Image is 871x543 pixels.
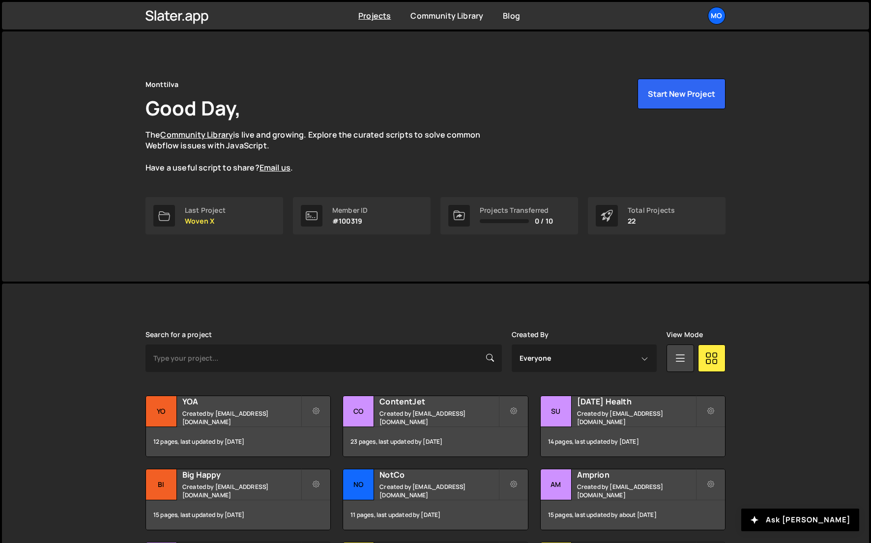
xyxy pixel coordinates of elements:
[343,396,374,427] div: Co
[503,10,520,21] a: Blog
[343,396,528,457] a: Co ContentJet Created by [EMAIL_ADDRESS][DOMAIN_NAME] 23 pages, last updated by [DATE]
[332,217,368,225] p: #100319
[343,427,527,457] div: 23 pages, last updated by [DATE]
[540,396,726,457] a: Su [DATE] Health Created by [EMAIL_ADDRESS][DOMAIN_NAME] 14 pages, last updated by [DATE]
[540,469,726,530] a: Am Amprion Created by [EMAIL_ADDRESS][DOMAIN_NAME] 15 pages, last updated by about [DATE]
[185,206,226,214] div: Last Project
[410,10,483,21] a: Community Library
[145,331,212,339] label: Search for a project
[145,94,241,121] h1: Good Day,
[146,469,177,500] div: Bi
[145,197,283,234] a: Last Project Woven X
[541,396,572,427] div: Su
[577,469,696,480] h2: Amprion
[146,396,177,427] div: YO
[145,344,502,372] input: Type your project...
[145,79,178,90] div: Monttilva
[182,483,301,499] small: Created by [EMAIL_ADDRESS][DOMAIN_NAME]
[260,162,290,173] a: Email us
[638,79,726,109] button: Start New Project
[182,396,301,407] h2: YOA
[741,509,859,531] button: Ask [PERSON_NAME]
[146,427,330,457] div: 12 pages, last updated by [DATE]
[667,331,703,339] label: View Mode
[379,483,498,499] small: Created by [EMAIL_ADDRESS][DOMAIN_NAME]
[182,409,301,426] small: Created by [EMAIL_ADDRESS][DOMAIN_NAME]
[708,7,726,25] a: Mo
[332,206,368,214] div: Member ID
[577,396,696,407] h2: [DATE] Health
[146,500,330,530] div: 15 pages, last updated by [DATE]
[512,331,549,339] label: Created By
[182,469,301,480] h2: Big Happy
[541,427,725,457] div: 14 pages, last updated by [DATE]
[343,469,374,500] div: No
[379,469,498,480] h2: NotCo
[145,129,499,173] p: The is live and growing. Explore the curated scripts to solve common Webflow issues with JavaScri...
[541,469,572,500] div: Am
[577,409,696,426] small: Created by [EMAIL_ADDRESS][DOMAIN_NAME]
[379,409,498,426] small: Created by [EMAIL_ADDRESS][DOMAIN_NAME]
[480,206,553,214] div: Projects Transferred
[577,483,696,499] small: Created by [EMAIL_ADDRESS][DOMAIN_NAME]
[358,10,391,21] a: Projects
[343,500,527,530] div: 11 pages, last updated by [DATE]
[535,217,553,225] span: 0 / 10
[379,396,498,407] h2: ContentJet
[185,217,226,225] p: Woven X
[628,217,675,225] p: 22
[145,469,331,530] a: Bi Big Happy Created by [EMAIL_ADDRESS][DOMAIN_NAME] 15 pages, last updated by [DATE]
[160,129,233,140] a: Community Library
[145,396,331,457] a: YO YOA Created by [EMAIL_ADDRESS][DOMAIN_NAME] 12 pages, last updated by [DATE]
[628,206,675,214] div: Total Projects
[541,500,725,530] div: 15 pages, last updated by about [DATE]
[343,469,528,530] a: No NotCo Created by [EMAIL_ADDRESS][DOMAIN_NAME] 11 pages, last updated by [DATE]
